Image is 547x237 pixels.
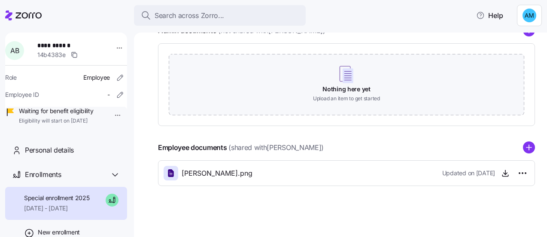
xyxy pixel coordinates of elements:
span: (shared with [PERSON_NAME] ) [228,142,324,153]
span: - [107,90,110,99]
span: 14b4383e [37,51,66,59]
span: [DATE] - [DATE] [24,204,90,213]
span: Eligibility will start on [DATE] [19,117,93,125]
h4: Employee documents [158,143,227,153]
span: Enrollments [25,169,61,180]
span: A B [10,47,19,54]
span: Personal details [25,145,74,156]
span: New enrollment [38,228,80,237]
span: Employee [83,73,110,82]
img: 8ea411dd04f6013aeffd04bd76847bfc [523,9,536,22]
span: Help [476,10,503,21]
svg: add icon [523,141,535,153]
span: Special enrollment 2025 [24,194,90,202]
span: [PERSON_NAME].png [182,168,252,179]
span: Updated on [DATE] [442,169,495,177]
button: Help [469,7,510,24]
button: Search across Zorro... [134,5,306,26]
span: Role [5,73,17,82]
span: Employee ID [5,90,39,99]
span: Search across Zorro... [155,10,224,21]
span: Waiting for benefit eligibility [19,107,93,115]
